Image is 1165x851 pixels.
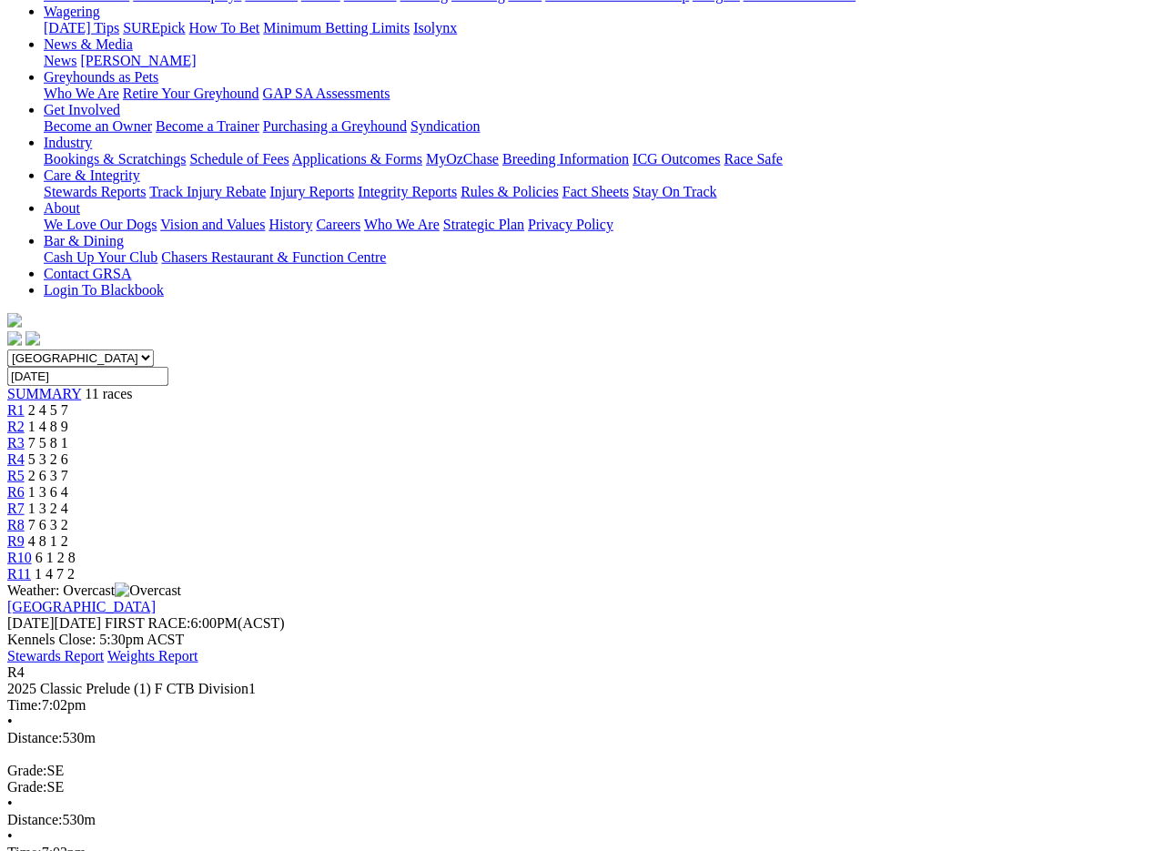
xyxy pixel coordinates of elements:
a: R3 [7,435,25,451]
a: R9 [7,533,25,549]
span: [DATE] [7,615,55,631]
a: Strategic Plan [443,217,524,232]
input: Select date [7,367,168,386]
span: R2 [7,419,25,434]
a: Retire Your Greyhound [123,86,259,101]
span: Weather: Overcast [7,583,181,598]
a: Privacy Policy [528,217,613,232]
a: Integrity Reports [358,184,457,199]
span: 1 4 8 9 [28,419,68,434]
a: Vision and Values [160,217,265,232]
span: 7 6 3 2 [28,517,68,532]
a: R5 [7,468,25,483]
a: Greyhounds as Pets [44,69,158,85]
div: Bar & Dining [44,249,1158,266]
a: Who We Are [44,86,119,101]
a: [GEOGRAPHIC_DATA] [7,599,156,614]
a: Race Safe [724,151,782,167]
a: Bookings & Scratchings [44,151,186,167]
a: R6 [7,484,25,500]
a: Purchasing a Greyhound [263,118,407,134]
a: ICG Outcomes [633,151,720,167]
div: Wagering [44,20,1158,36]
span: R7 [7,501,25,516]
span: 2 6 3 7 [28,468,68,483]
span: 5 3 2 6 [28,451,68,467]
div: Kennels Close: 5:30pm ACST [7,632,1158,648]
a: Injury Reports [269,184,354,199]
span: • [7,795,13,811]
div: Care & Integrity [44,184,1158,200]
a: Who We Are [364,217,440,232]
span: Grade: [7,779,47,795]
a: R10 [7,550,32,565]
a: Applications & Forms [292,151,422,167]
a: R1 [7,402,25,418]
img: facebook.svg [7,331,22,346]
span: Distance: [7,812,62,827]
a: How To Bet [189,20,260,35]
span: Distance: [7,730,62,745]
span: 2 4 5 7 [28,402,68,418]
span: 1 4 7 2 [35,566,75,582]
a: MyOzChase [426,151,499,167]
span: • [7,828,13,844]
span: 11 races [85,386,132,401]
a: Industry [44,135,92,150]
span: R4 [7,664,25,680]
a: Weights Report [107,648,198,664]
div: Industry [44,151,1158,167]
a: Wagering [44,4,100,19]
div: Greyhounds as Pets [44,86,1158,102]
a: News [44,53,76,68]
span: [DATE] [7,615,101,631]
div: 530m [7,812,1158,828]
span: 1 3 2 4 [28,501,68,516]
a: R4 [7,451,25,467]
a: R11 [7,566,31,582]
a: R8 [7,517,25,532]
a: Stewards Reports [44,184,146,199]
a: Stay On Track [633,184,716,199]
a: Login To Blackbook [44,282,164,298]
a: [DATE] Tips [44,20,119,35]
div: About [44,217,1158,233]
a: Chasers Restaurant & Function Centre [161,249,386,265]
span: 6 1 2 8 [35,550,76,565]
a: Breeding Information [502,151,629,167]
a: Syndication [410,118,480,134]
a: Careers [316,217,360,232]
a: Contact GRSA [44,266,131,281]
div: SE [7,763,1158,779]
span: FIRST RACE: [105,615,190,631]
a: Cash Up Your Club [44,249,157,265]
span: 7 5 8 1 [28,435,68,451]
a: Care & Integrity [44,167,140,183]
a: Rules & Policies [461,184,559,199]
span: Grade: [7,763,47,778]
div: 2025 Classic Prelude (1) F CTB Division1 [7,681,1158,697]
span: 1 3 6 4 [28,484,68,500]
a: Become an Owner [44,118,152,134]
img: Overcast [115,583,181,599]
div: SE [7,779,1158,795]
div: 7:02pm [7,697,1158,714]
a: Isolynx [413,20,457,35]
a: SUREpick [123,20,185,35]
a: History [268,217,312,232]
a: Become a Trainer [156,118,259,134]
a: Schedule of Fees [189,151,289,167]
a: [PERSON_NAME] [80,53,196,68]
span: Time: [7,697,42,713]
span: • [7,714,13,729]
a: We Love Our Dogs [44,217,157,232]
a: Get Involved [44,102,120,117]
